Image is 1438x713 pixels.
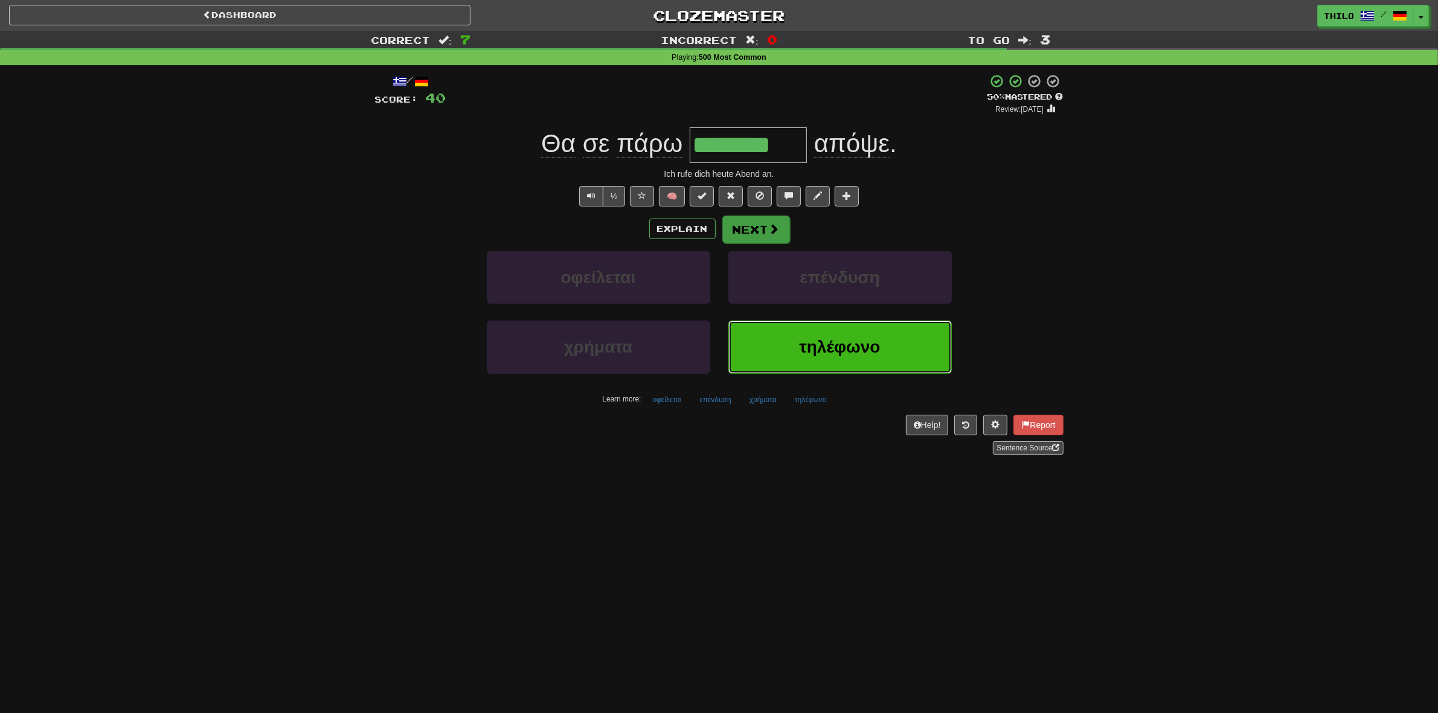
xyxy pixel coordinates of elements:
div: Ich rufe dich heute Abend an. [375,168,1064,180]
small: Learn more: [602,395,641,403]
span: Incorrect [661,34,737,46]
span: 0 [767,32,777,46]
button: Report [1013,415,1063,435]
button: χρήματα [487,321,710,373]
button: οφείλεται [646,391,689,409]
span: σε [583,129,610,158]
strong: 500 Most Common [699,53,766,62]
span: / [1381,10,1387,18]
span: Correct [371,34,430,46]
span: πάρω [617,129,682,158]
span: 3 [1040,32,1050,46]
div: / [375,74,446,89]
span: χρήματα [564,337,633,356]
span: οφείλεται [561,268,636,287]
button: Edit sentence (alt+d) [806,186,830,206]
a: Clozemaster [489,5,950,26]
span: . [807,129,897,158]
a: Thilo / [1317,5,1414,27]
button: Set this sentence to 100% Mastered (alt+m) [690,186,714,206]
span: Thilo [1324,10,1354,21]
button: τηλέφωνο [728,321,952,373]
button: Help! [906,415,949,435]
small: Review: [DATE] [995,105,1044,114]
span: To go [968,34,1010,46]
button: Ignore sentence (alt+i) [748,186,772,206]
button: Favorite sentence (alt+f) [630,186,654,206]
span: Θα [541,129,576,158]
span: 40 [426,90,446,105]
button: ½ [603,186,626,206]
span: : [438,35,452,45]
span: : [1018,35,1032,45]
span: απόψε [814,129,890,158]
button: τηλέφωνο [788,391,833,409]
button: Next [722,216,790,243]
button: χρήματα [743,391,783,409]
span: 50 % [987,92,1006,101]
span: επένδυση [800,268,879,287]
button: 🧠 [659,186,685,206]
button: Explain [649,219,716,239]
div: Mastered [987,92,1064,103]
a: Dashboard [9,5,470,25]
button: Add to collection (alt+a) [835,186,859,206]
span: τηλέφωνο [799,337,880,356]
button: Play sentence audio (ctl+space) [579,186,603,206]
button: επένδυση [693,391,738,409]
div: Text-to-speech controls [577,186,626,206]
button: Discuss sentence (alt+u) [777,186,801,206]
button: Round history (alt+y) [954,415,977,435]
span: Score: [375,94,419,104]
button: επένδυση [728,251,952,304]
button: Reset to 0% Mastered (alt+r) [719,186,743,206]
span: 7 [460,32,470,46]
a: Sentence Source [993,441,1063,455]
span: : [745,35,759,45]
button: οφείλεται [487,251,710,304]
